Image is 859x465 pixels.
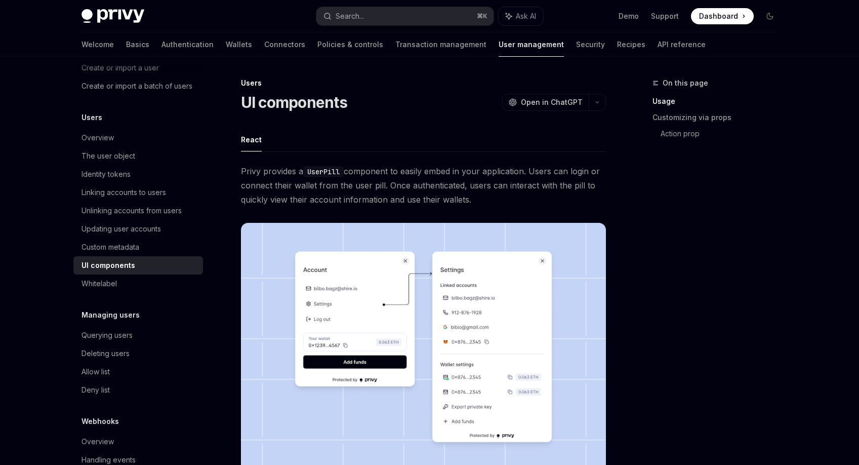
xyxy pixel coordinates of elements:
[73,77,203,95] a: Create or import a batch of users
[81,205,182,217] div: Unlinking accounts from users
[81,132,114,144] div: Overview
[73,326,203,344] a: Querying users
[73,256,203,275] a: UI components
[81,223,161,235] div: Updating user accounts
[73,129,203,147] a: Overview
[502,94,589,111] button: Open in ChatGPT
[241,78,606,88] div: Users
[619,11,639,21] a: Demo
[241,128,262,151] button: React
[499,32,564,57] a: User management
[81,111,102,124] h5: Users
[81,329,133,341] div: Querying users
[651,11,679,21] a: Support
[264,32,305,57] a: Connectors
[699,11,738,21] span: Dashboard
[81,80,192,92] div: Create or import a batch of users
[516,11,536,21] span: Ask AI
[395,32,486,57] a: Transaction management
[81,347,130,360] div: Deleting users
[73,238,203,256] a: Custom metadata
[317,32,383,57] a: Policies & controls
[336,10,364,22] div: Search...
[73,363,203,381] a: Allow list
[303,166,344,177] code: UserPill
[241,93,347,111] h1: UI components
[73,183,203,202] a: Linking accounts to users
[81,278,117,290] div: Whitelabel
[81,309,140,321] h5: Managing users
[81,241,139,253] div: Custom metadata
[81,436,114,448] div: Overview
[73,344,203,363] a: Deleting users
[73,220,203,238] a: Updating user accounts
[161,32,214,57] a: Authentication
[81,150,135,162] div: The user object
[81,259,135,272] div: UI components
[73,202,203,220] a: Unlinking accounts from users
[126,32,149,57] a: Basics
[73,147,203,165] a: The user object
[521,97,583,107] span: Open in ChatGPT
[762,8,778,24] button: Toggle dark mode
[661,126,786,142] a: Action prop
[81,384,110,396] div: Deny list
[663,77,708,89] span: On this page
[81,366,110,378] div: Allow list
[81,168,131,180] div: Identity tokens
[226,32,252,57] a: Wallets
[81,32,114,57] a: Welcome
[658,32,706,57] a: API reference
[477,12,487,20] span: ⌘ K
[73,433,203,451] a: Overview
[652,93,786,109] a: Usage
[73,165,203,183] a: Identity tokens
[241,164,606,207] span: Privy provides a component to easily embed in your application. Users can login or connect their ...
[81,415,119,428] h5: Webhooks
[316,7,494,25] button: Search...⌘K
[691,8,754,24] a: Dashboard
[576,32,605,57] a: Security
[81,9,144,23] img: dark logo
[73,275,203,293] a: Whitelabel
[617,32,645,57] a: Recipes
[499,7,543,25] button: Ask AI
[73,381,203,399] a: Deny list
[81,186,166,199] div: Linking accounts to users
[652,109,786,126] a: Customizing via props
